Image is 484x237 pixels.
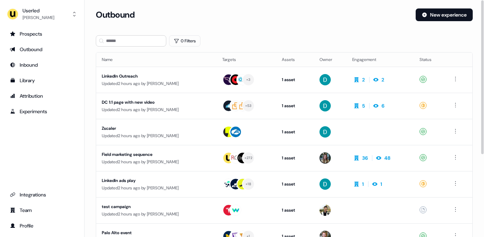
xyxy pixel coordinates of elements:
div: Updated 2 hours ago by [PERSON_NAME] [102,132,211,139]
div: Team [10,207,74,214]
div: [PERSON_NAME] [23,14,54,21]
button: Userled[PERSON_NAME] [6,6,79,23]
div: + 53 [245,103,252,109]
div: Updated 2 hours ago by [PERSON_NAME] [102,106,211,113]
div: + 18 [246,181,251,187]
a: Go to experiments [6,106,79,117]
button: New experience [416,8,473,21]
div: LinkedIn ads play [102,177,211,184]
a: Go to Inbound [6,59,79,71]
img: David [319,100,331,111]
div: 1 asset [282,102,309,109]
div: + 3 [246,77,251,83]
div: Userled [23,7,54,14]
div: Field marketing sequence [102,151,211,158]
div: Inbound [10,61,74,68]
div: + 272 [244,155,252,161]
div: 1 asset [282,207,309,214]
div: Palo Alto event [102,229,211,236]
th: Engagement [347,53,414,67]
th: Status [414,53,446,67]
img: David [319,126,331,138]
a: Go to attribution [6,90,79,102]
img: David [319,74,331,85]
a: Go to outbound experience [6,44,79,55]
div: 1 asset [282,128,309,135]
div: LinkedIn Outreach [102,73,211,80]
a: Go to prospects [6,28,79,39]
img: Charlotte [319,152,331,164]
div: 1 asset [282,76,309,83]
div: DC 1:1 page with new video [102,99,211,106]
a: Go to integrations [6,189,79,200]
div: 1 asset [282,181,309,188]
div: 48 [384,154,390,162]
div: Updated 2 hours ago by [PERSON_NAME] [102,80,211,87]
div: Updated 2 hours ago by [PERSON_NAME] [102,158,211,165]
div: Experiments [10,108,74,115]
a: Go to team [6,205,79,216]
a: Go to templates [6,75,79,86]
div: Attribution [10,92,74,99]
div: Prospects [10,30,74,37]
div: Updated 2 hours ago by [PERSON_NAME] [102,184,211,192]
th: Name [96,53,217,67]
div: Integrations [10,191,74,198]
button: 0 Filters [169,35,200,47]
div: Library [10,77,74,84]
img: Zsolt [319,205,331,216]
th: Targets [217,53,276,67]
div: Updated 2 hours ago by [PERSON_NAME] [102,211,211,218]
div: 6 [381,102,384,109]
h3: Outbound [96,10,135,20]
a: Go to profile [6,220,79,231]
div: 2 [362,76,365,83]
div: 2 [381,76,384,83]
div: 36 [362,154,368,162]
div: test campaign [102,203,211,210]
div: 1 [380,181,382,188]
div: Zscaler [102,125,211,132]
th: Assets [276,53,314,67]
img: David [319,178,331,190]
div: Profile [10,222,74,229]
div: 1 [362,181,364,188]
th: Owner [314,53,347,67]
div: 5 [362,102,365,109]
div: 1 asset [282,154,309,162]
div: Outbound [10,46,74,53]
